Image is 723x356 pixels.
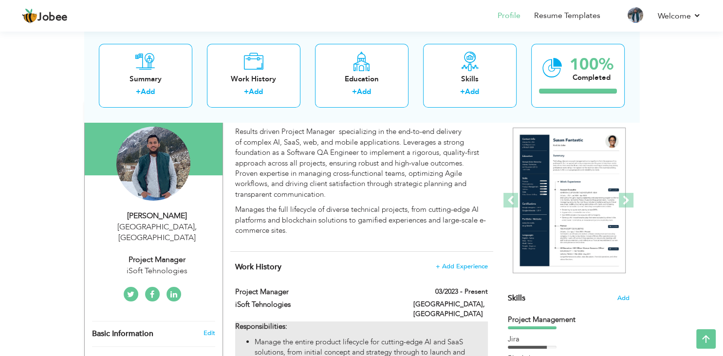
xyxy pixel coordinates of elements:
span: + Add Experience [436,263,488,270]
span: Work History [235,262,281,272]
a: Add [249,87,263,97]
div: Work History [215,74,293,84]
span: Add [617,294,630,303]
div: Completed [570,73,613,83]
div: iSoft Tehnologies [92,265,222,277]
a: Jobee [22,8,68,24]
div: [GEOGRAPHIC_DATA] [GEOGRAPHIC_DATA] [92,222,222,244]
div: Skills [431,74,509,84]
p: Results driven Project Manager specializing in the end-to-end delivery of complex AI, SaaS, web, ... [235,127,487,200]
span: , [195,222,197,232]
label: 03/2023 - Present [435,287,488,297]
div: 100% [570,56,613,73]
a: Profile [498,10,520,21]
a: Add [465,87,479,97]
h4: This helps to show the companies you have worked for. [235,262,487,272]
div: Jira [508,334,630,344]
img: Profile Img [628,7,643,23]
label: Project Manager [235,287,399,297]
strong: Responsibilities: [235,321,287,331]
div: Summary [107,74,185,84]
p: Manages the full lifecycle of diverse technical projects, from cutting-edge AI platforms and bloc... [235,205,487,236]
a: Add [141,87,155,97]
label: + [352,87,357,97]
a: Add [357,87,371,97]
span: Basic Information [92,330,153,338]
label: + [136,87,141,97]
span: Jobee [37,12,68,23]
label: + [460,87,465,97]
a: Welcome [658,10,701,22]
div: Project Management [508,315,630,325]
img: jobee.io [22,8,37,24]
div: Education [323,74,401,84]
img: Subhan Wahid [116,127,190,201]
a: Edit [203,329,215,337]
label: + [244,87,249,97]
span: Skills [508,293,525,303]
label: [GEOGRAPHIC_DATA], [GEOGRAPHIC_DATA] [413,300,488,319]
label: iSoft Tehnologies [235,300,399,310]
a: Resume Templates [534,10,600,21]
div: [PERSON_NAME] [92,210,222,222]
div: Project Manager [92,254,222,265]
